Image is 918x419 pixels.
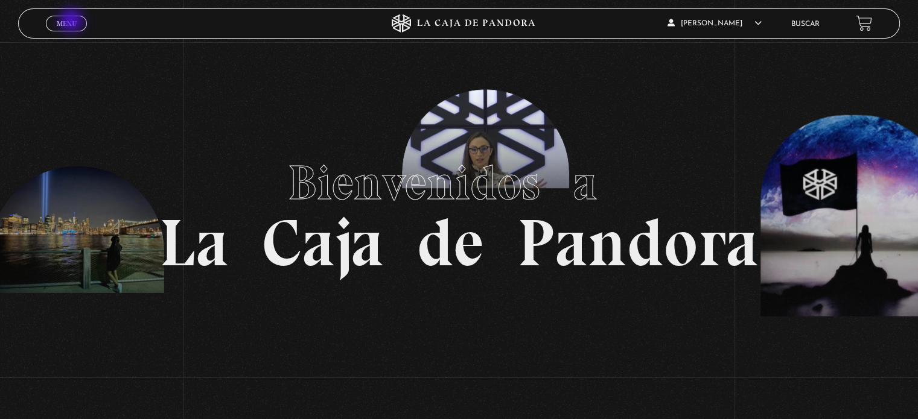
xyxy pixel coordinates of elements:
[53,30,81,39] span: Cerrar
[668,20,762,27] span: [PERSON_NAME]
[159,143,759,276] h1: La Caja de Pandora
[288,154,631,212] span: Bienvenidos a
[856,15,872,31] a: View your shopping cart
[791,20,820,28] a: Buscar
[57,20,77,27] span: Menu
